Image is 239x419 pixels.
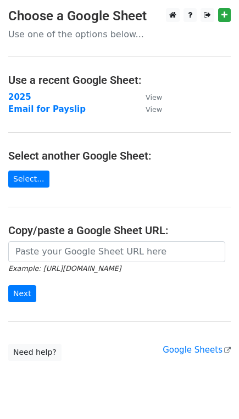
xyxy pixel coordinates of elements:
a: View [135,92,162,102]
h3: Choose a Google Sheet [8,8,231,24]
small: View [146,105,162,114]
a: 2025 [8,92,31,102]
input: Next [8,285,36,302]
h4: Copy/paste a Google Sheet URL: [8,224,231,237]
small: View [146,93,162,101]
p: Use one of the options below... [8,29,231,40]
h4: Select another Google Sheet: [8,149,231,162]
a: Google Sheets [163,345,231,355]
input: Paste your Google Sheet URL here [8,241,225,262]
a: Select... [8,171,49,188]
a: View [135,104,162,114]
small: Example: [URL][DOMAIN_NAME] [8,264,121,273]
h4: Use a recent Google Sheet: [8,73,231,87]
a: Email for Payslip [8,104,86,114]
a: Need help? [8,344,62,361]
